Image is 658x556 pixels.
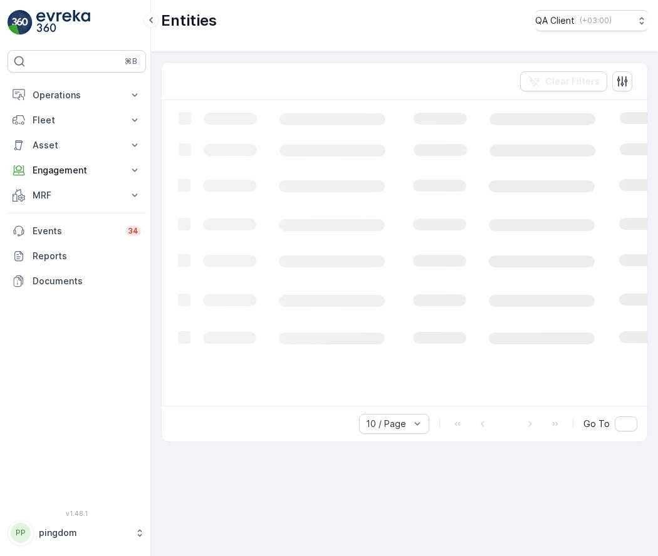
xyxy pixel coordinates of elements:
p: Events [33,225,118,237]
button: QA Client(+03:00) [535,10,648,31]
a: Documents [8,269,146,294]
button: MRF [8,183,146,208]
button: PPpingdom [8,520,146,546]
p: pingdom [39,527,128,539]
span: v 1.48.1 [8,510,146,517]
button: Operations [8,83,146,108]
p: Documents [33,275,141,287]
p: ⌘B [125,56,137,66]
div: PP [11,523,31,543]
button: Clear Filters [520,71,607,91]
p: Operations [33,89,121,101]
p: Fleet [33,114,121,126]
p: 34 [128,226,138,236]
img: logo [8,10,33,35]
p: QA Client [535,14,575,27]
button: Asset [8,133,146,158]
p: Entities [161,11,217,31]
img: logo_light-DOdMpM7g.png [36,10,90,35]
p: Clear Filters [545,75,600,88]
p: Engagement [33,164,121,177]
button: Fleet [8,108,146,133]
a: Events34 [8,219,146,244]
p: MRF [33,189,121,202]
p: Asset [33,139,121,152]
button: Engagement [8,158,146,183]
p: ( +03:00 ) [580,16,612,26]
p: Reports [33,250,141,262]
span: Go To [583,418,610,430]
a: Reports [8,244,146,269]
